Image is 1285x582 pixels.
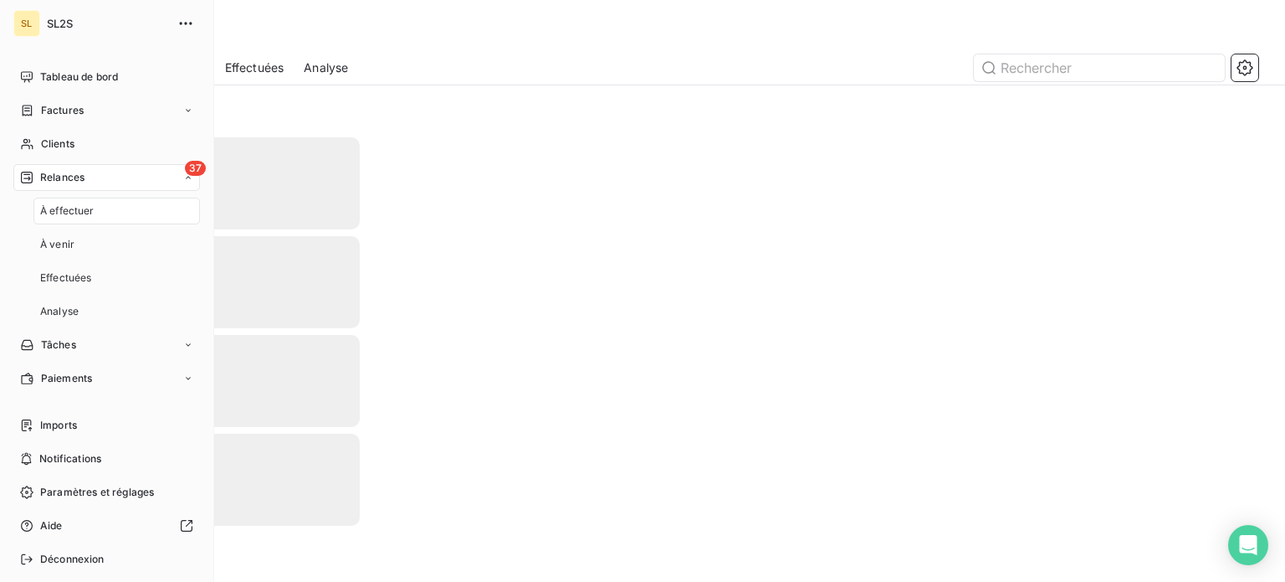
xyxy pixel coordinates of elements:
span: Paramètres et réglages [40,485,154,500]
span: Clients [41,136,74,152]
span: Notifications [39,451,101,466]
div: Open Intercom Messenger [1228,525,1268,565]
div: SL [13,10,40,37]
input: Rechercher [974,54,1225,81]
span: Effectuées [40,270,92,286]
span: Factures [41,103,84,118]
span: Analyse [304,59,348,76]
span: Déconnexion [40,552,105,567]
span: Tâches [41,337,76,353]
span: À venir [40,237,74,252]
span: Effectuées [225,59,284,76]
span: Analyse [40,304,79,319]
span: Paiements [41,371,92,386]
span: Relances [40,170,84,185]
span: 37 [185,161,206,176]
span: À effectuer [40,203,95,219]
span: Aide [40,518,63,533]
span: SL2S [47,17,167,30]
span: Tableau de bord [40,70,118,85]
span: Imports [40,418,77,433]
a: Aide [13,512,200,539]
